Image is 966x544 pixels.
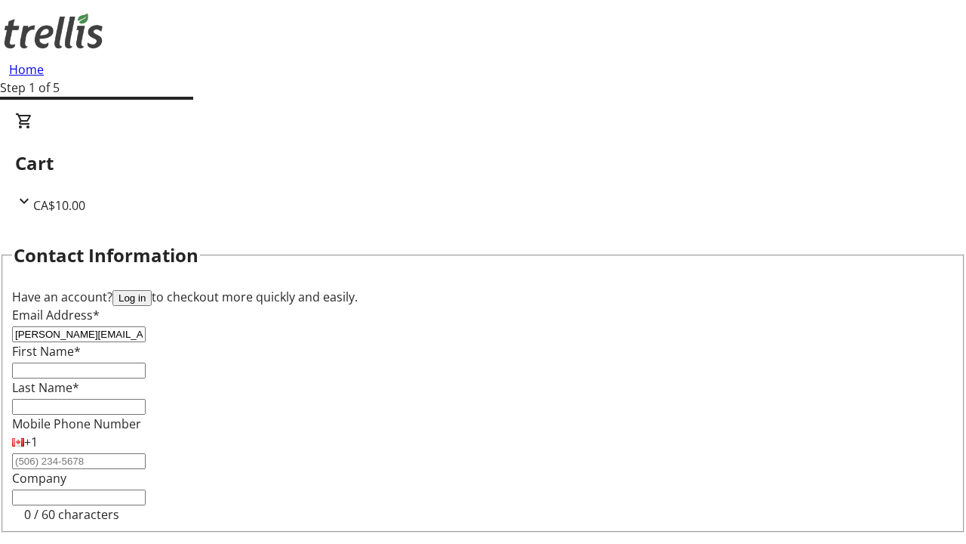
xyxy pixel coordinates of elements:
[12,453,146,469] input: (506) 234-5678
[12,307,100,323] label: Email Address*
[15,112,951,215] div: CartCA$10.00
[33,197,85,214] span: CA$10.00
[112,290,152,306] button: Log in
[15,150,951,177] h2: Cart
[24,506,119,523] tr-character-limit: 0 / 60 characters
[12,416,141,432] label: Mobile Phone Number
[12,288,954,306] div: Have an account? to checkout more quickly and easily.
[12,379,79,396] label: Last Name*
[14,242,198,269] h2: Contact Information
[12,470,66,487] label: Company
[12,343,81,360] label: First Name*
